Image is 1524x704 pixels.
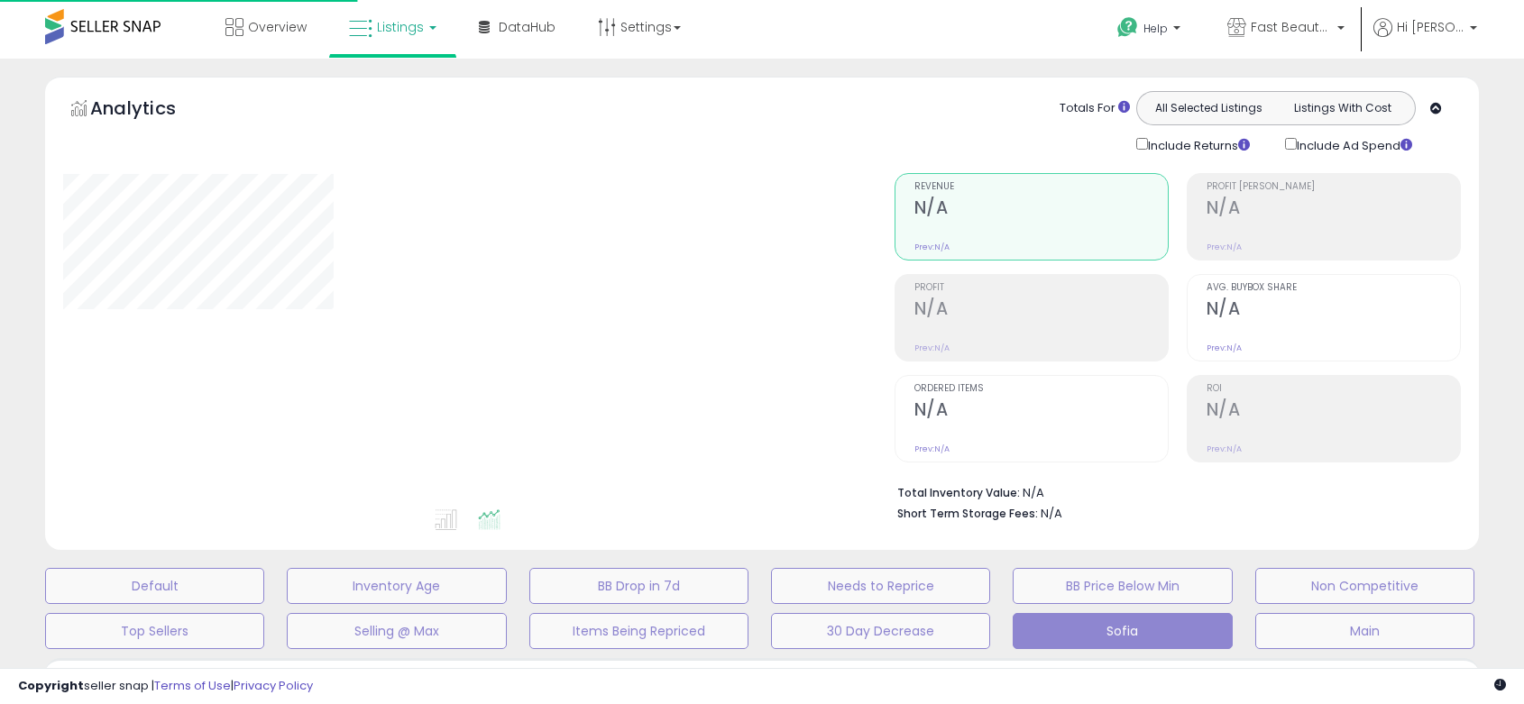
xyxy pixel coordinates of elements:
[287,613,506,649] button: Selling @ Max
[1207,242,1242,252] small: Prev: N/A
[45,613,264,649] button: Top Sellers
[914,197,1168,222] h2: N/A
[771,568,990,604] button: Needs to Reprice
[1251,18,1332,36] span: Fast Beauty ([GEOGRAPHIC_DATA])
[248,18,307,36] span: Overview
[18,678,313,695] div: seller snap | |
[1103,3,1198,59] a: Help
[1272,134,1441,155] div: Include Ad Spend
[1255,613,1474,649] button: Main
[914,343,950,353] small: Prev: N/A
[914,182,1168,192] span: Revenue
[1123,134,1272,155] div: Include Returns
[1207,343,1242,353] small: Prev: N/A
[1207,182,1460,192] span: Profit [PERSON_NAME]
[1041,505,1062,522] span: N/A
[914,384,1168,394] span: Ordered Items
[499,18,555,36] span: DataHub
[1373,18,1477,59] a: Hi [PERSON_NAME]
[914,443,950,454] small: Prev: N/A
[897,485,1020,500] b: Total Inventory Value:
[914,399,1168,424] h2: N/A
[529,613,748,649] button: Items Being Repriced
[1207,384,1460,394] span: ROI
[1207,443,1242,454] small: Prev: N/A
[45,568,264,604] button: Default
[1116,16,1139,39] i: Get Help
[90,96,211,125] h5: Analytics
[897,480,1447,502] li: N/A
[1013,568,1232,604] button: BB Price Below Min
[1397,18,1464,36] span: Hi [PERSON_NAME]
[1207,399,1460,424] h2: N/A
[897,506,1038,521] b: Short Term Storage Fees:
[1013,613,1232,649] button: Sofia
[1143,21,1168,36] span: Help
[1255,568,1474,604] button: Non Competitive
[914,283,1168,293] span: Profit
[1207,298,1460,323] h2: N/A
[1207,197,1460,222] h2: N/A
[1207,283,1460,293] span: Avg. Buybox Share
[771,613,990,649] button: 30 Day Decrease
[1142,96,1276,120] button: All Selected Listings
[287,568,506,604] button: Inventory Age
[18,677,84,694] strong: Copyright
[377,18,424,36] span: Listings
[1275,96,1409,120] button: Listings With Cost
[529,568,748,604] button: BB Drop in 7d
[914,298,1168,323] h2: N/A
[1060,100,1130,117] div: Totals For
[914,242,950,252] small: Prev: N/A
